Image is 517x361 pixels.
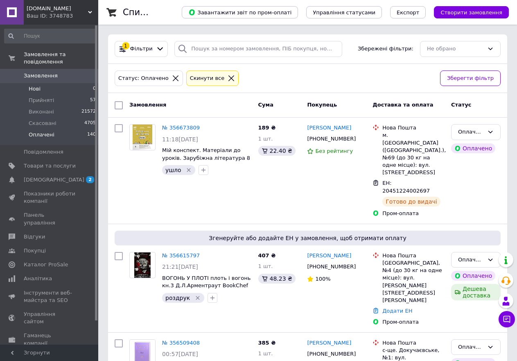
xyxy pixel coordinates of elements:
span: Створити замовлення [440,9,502,16]
button: Управління статусами [306,6,382,18]
div: [GEOGRAPHIC_DATA], №4 (до 30 кг на одне місце): вул. [PERSON_NAME][STREET_ADDRESS][PERSON_NAME] [382,259,445,304]
span: Управління сайтом [24,311,76,325]
span: Зберегти фільтр [447,74,494,83]
a: Створити замовлення [426,9,509,15]
button: Завантажити звіт по пром-оплаті [182,6,298,18]
span: Статус [451,102,472,108]
span: Topbook.net.ua [27,5,88,12]
span: Нові [29,85,41,93]
h1: Список замовлень [123,7,206,17]
span: Збережені фільтри: [358,45,413,53]
span: Прийняті [29,97,54,104]
span: Виконані [29,108,54,116]
span: 11:18[DATE] [162,136,198,143]
span: Відгуки [24,233,45,241]
div: Нова Пошта [382,252,445,259]
div: Оплачено [451,271,495,281]
div: Дешева доставка [451,284,501,300]
div: Пром-оплата [382,318,445,326]
div: 22.40 ₴ [258,146,296,156]
span: 100% [315,276,330,282]
span: Фільтри [130,45,153,53]
span: Без рейтингу [315,148,353,154]
span: 00:57[DATE] [162,351,198,357]
a: [PERSON_NAME] [307,124,351,132]
span: Аналітика [24,275,52,282]
span: 140 [87,131,96,138]
div: Нова Пошта [382,339,445,347]
div: Оплачено [458,256,484,264]
span: Управління статусами [313,9,375,16]
span: Повідомлення [24,148,63,156]
span: Інструменти веб-майстра та SEO [24,289,76,304]
input: Пошук за номером замовлення, ПІБ покупця, номером телефону, Email, номером накладної [174,41,342,57]
div: Статус: Оплачено [117,74,170,83]
a: № 356615797 [162,252,200,259]
span: 189 ₴ [258,125,276,131]
span: 385 ₴ [258,340,276,346]
span: Замовлення [129,102,166,108]
svg: Видалити мітку [185,167,192,173]
span: Згенеруйте або додайте ЕН у замовлення, щоб отримати оплату [118,234,497,242]
div: Пром-оплата [382,210,445,217]
a: № 356509408 [162,340,200,346]
span: Товари та послуги [24,162,76,170]
span: 1 шт. [258,136,273,142]
div: Нова Пошта [382,124,445,132]
img: Фото товару [134,252,150,278]
div: [PHONE_NUMBER] [305,349,357,359]
div: Оплачено [458,343,484,352]
span: Завантажити звіт по пром-оплаті [188,9,291,16]
span: Оплачені [29,131,54,138]
span: 57 [90,97,96,104]
a: [PERSON_NAME] [307,339,351,347]
img: Фото товару [133,125,152,150]
span: 21:21[DATE] [162,263,198,270]
span: Гаманець компанії [24,332,76,347]
div: Не обрано [427,45,484,53]
div: [PHONE_NUMBER] [305,134,357,144]
span: Доставка та оплата [373,102,433,108]
a: [PERSON_NAME] [307,252,351,260]
div: [PHONE_NUMBER] [305,261,357,272]
span: Скасовані [29,120,56,127]
button: Експорт [390,6,426,18]
a: Фото товару [129,252,156,278]
span: ЕН: 20451224002697 [382,180,430,194]
span: роздрук [165,295,190,301]
span: Покупці [24,247,46,254]
input: Пошук [4,29,97,43]
span: ушло [165,167,181,173]
div: Оплачено [451,143,495,153]
span: 407 ₴ [258,252,276,259]
div: Ваш ID: 3748783 [27,12,98,20]
span: 21572 [81,108,96,116]
span: 1 шт. [258,350,273,356]
div: м. [GEOGRAPHIC_DATA] ([GEOGRAPHIC_DATA].), №69 (до 30 кг на одне місце): вул. [STREET_ADDRESS] [382,132,445,176]
div: 48.23 ₴ [258,274,296,284]
span: 0 [93,85,96,93]
span: Замовлення та повідомлення [24,51,98,66]
button: Зберегти фільтр [440,70,501,86]
div: Оплачено [458,128,484,136]
a: ВОГОНЬ У ПЛОТІ плоть і вогонь кн.3 Д.Л.Арментраут BookChef [162,275,251,289]
div: Cкинути все [188,74,226,83]
button: Чат з покупцем [499,311,515,327]
a: № 356673809 [162,125,200,131]
span: 2 [86,176,94,183]
span: Показники роботи компанії [24,190,76,205]
div: 1 [122,42,129,50]
a: Додати ЕН [382,308,412,314]
svg: Видалити мітку [194,295,201,301]
span: Експорт [397,9,420,16]
div: Готово до видачі [382,197,440,207]
a: Фото товару [129,124,156,150]
a: Мій конспект. Матеріали до уроків. Зарубіжна література 8 клас НУШ ([PERSON_NAME]) [PERSON_NAME] [162,147,250,176]
button: Створити замовлення [434,6,509,18]
span: Каталог ProSale [24,261,68,268]
span: Панель управління [24,211,76,226]
span: 1 шт. [258,263,273,269]
span: [DEMOGRAPHIC_DATA] [24,176,84,184]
